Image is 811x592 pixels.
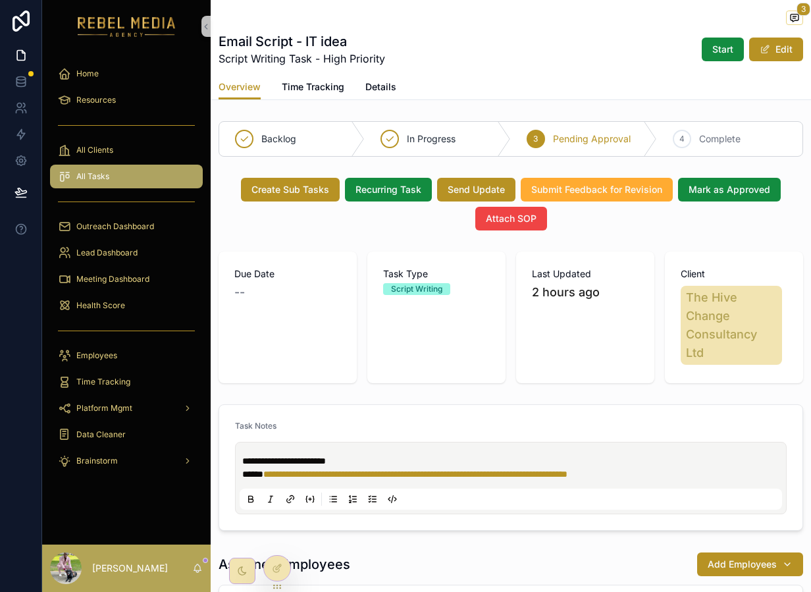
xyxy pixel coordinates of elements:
[50,138,203,162] a: All Clients
[50,62,203,86] a: Home
[234,283,245,302] span: --
[689,183,770,196] span: Mark as Approved
[76,300,125,311] span: Health Score
[437,178,515,202] button: Send Update
[219,80,261,94] span: Overview
[261,132,296,146] span: Backlog
[786,11,803,27] button: 3
[234,267,341,281] span: Due Date
[241,178,340,202] button: Create Sub Tasks
[531,183,662,196] span: Submit Feedback for Revision
[219,555,350,574] h1: Assigned Employees
[50,215,203,238] a: Outreach Dashboard
[50,294,203,317] a: Health Score
[50,423,203,446] a: Data Cleaner
[50,267,203,291] a: Meeting Dashboard
[678,178,781,202] button: Mark as Approved
[50,449,203,473] a: Brainstorm
[76,403,132,414] span: Platform Mgmt
[50,370,203,394] a: Time Tracking
[50,88,203,112] a: Resources
[532,267,639,281] span: Last Updated
[219,32,385,51] h1: Email Script - IT idea
[521,178,673,202] button: Submit Feedback for Revision
[708,558,777,571] span: Add Employees
[532,283,600,302] p: 2 hours ago
[391,283,442,295] div: Script Writing
[219,75,261,100] a: Overview
[282,80,344,94] span: Time Tracking
[251,183,329,196] span: Create Sub Tasks
[78,16,176,37] img: App logo
[365,75,396,101] a: Details
[383,267,490,281] span: Task Type
[76,456,118,466] span: Brainstorm
[686,288,777,362] span: The Hive Change Consultancy Ltd
[712,43,733,56] span: Start
[76,95,116,105] span: Resources
[533,134,538,144] span: 3
[749,38,803,61] button: Edit
[365,80,396,94] span: Details
[553,132,631,146] span: Pending Approval
[679,134,685,144] span: 4
[448,183,505,196] span: Send Update
[42,53,211,490] div: scrollable content
[76,274,149,284] span: Meeting Dashboard
[407,132,456,146] span: In Progress
[76,350,117,361] span: Employees
[345,178,432,202] button: Recurring Task
[50,241,203,265] a: Lead Dashboard
[76,145,113,155] span: All Clients
[76,68,99,79] span: Home
[697,552,803,576] button: Add Employees
[681,267,787,281] span: Client
[76,171,109,182] span: All Tasks
[282,75,344,101] a: Time Tracking
[76,429,126,440] span: Data Cleaner
[50,396,203,420] a: Platform Mgmt
[355,183,421,196] span: Recurring Task
[475,207,547,230] button: Attach SOP
[76,248,138,258] span: Lead Dashboard
[92,562,168,575] p: [PERSON_NAME]
[702,38,744,61] button: Start
[50,165,203,188] a: All Tasks
[235,421,276,431] span: Task Notes
[50,344,203,367] a: Employees
[76,377,130,387] span: Time Tracking
[219,51,385,67] span: Script Writing Task - High Priority
[699,132,741,146] span: Complete
[76,221,154,232] span: Outreach Dashboard
[797,3,810,16] span: 3
[486,212,536,225] span: Attach SOP
[681,286,782,365] a: The Hive Change Consultancy Ltd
